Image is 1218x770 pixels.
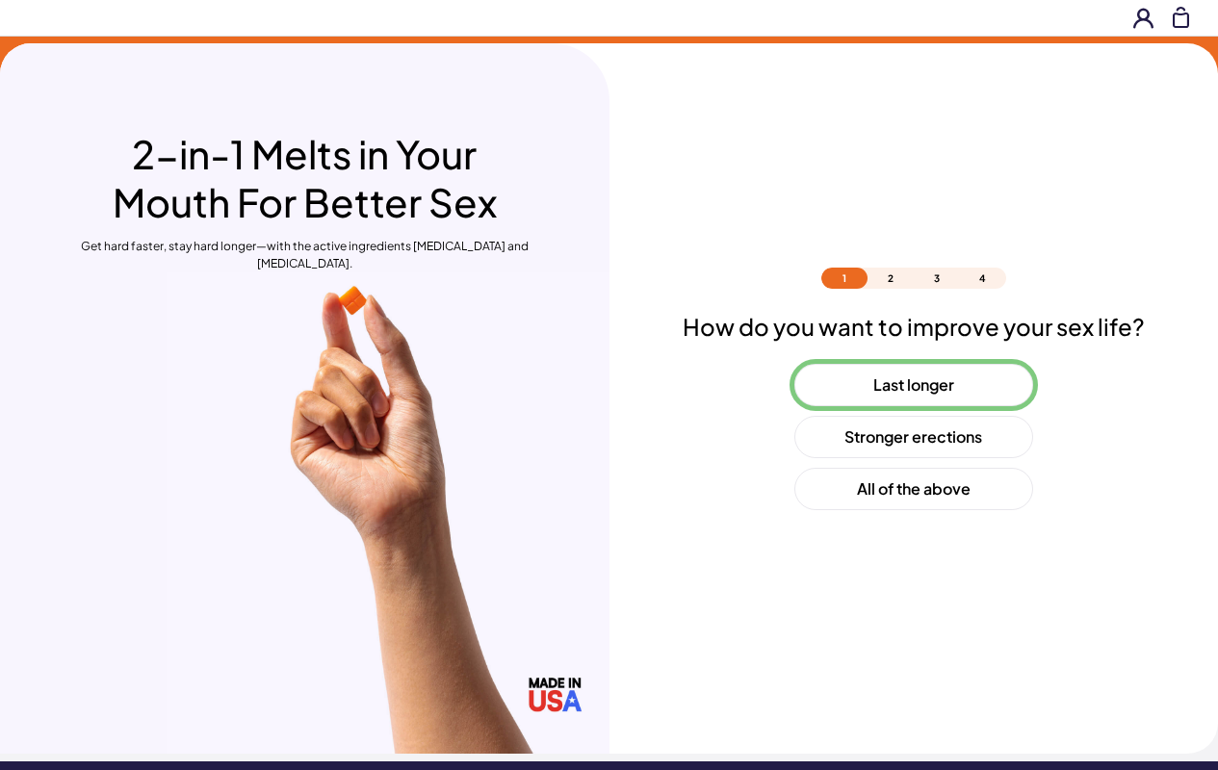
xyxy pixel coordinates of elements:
li: 1 [821,268,868,289]
button: Last longer [794,364,1033,406]
h2: How do you want to improve your sex life? [683,312,1145,341]
li: 2 [868,268,914,289]
h1: 2-in-1 Melts in Your Mouth For Better Sex [79,130,530,227]
p: Get hard faster, stay hard longer—with the active ingredients [MEDICAL_DATA] and [MEDICAL_DATA]. [79,238,530,272]
li: 3 [914,268,960,289]
img: https://d2vg8gw4qal5ip.cloudfront.net/uploads/2025/02/quiz-img.jpg [167,272,609,754]
button: Stronger erections [794,416,1033,458]
li: 4 [960,268,1006,289]
button: All of the above [794,468,1033,510]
